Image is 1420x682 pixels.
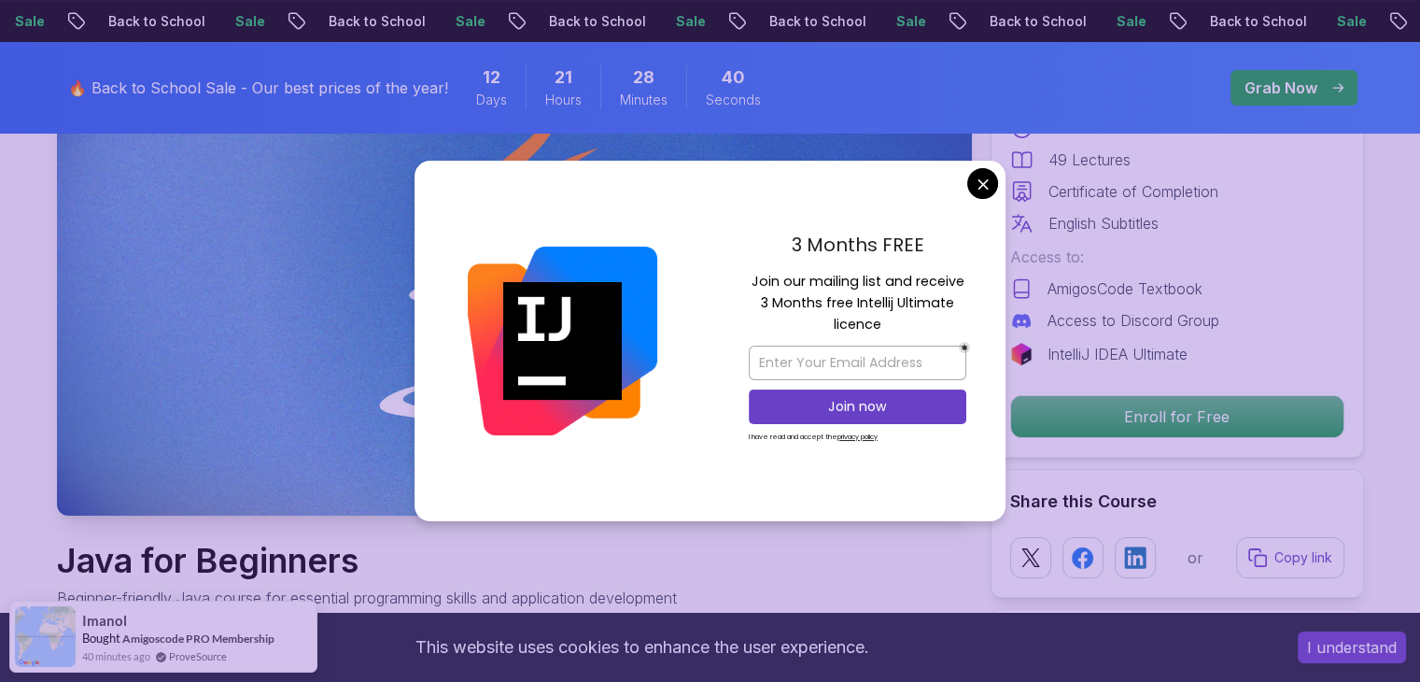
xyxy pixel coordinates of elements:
[1011,396,1343,437] p: Enroll for Free
[82,631,120,646] span: Bought
[1322,12,1382,31] p: Sale
[169,648,227,664] a: ProveSource
[441,12,500,31] p: Sale
[483,64,500,91] span: 12 Days
[1048,180,1218,203] p: Certificate of Completion
[1047,277,1202,300] p: AmigosCode Textbook
[1048,212,1159,234] p: English Subtitles
[1047,343,1188,365] p: IntelliJ IDEA Ultimate
[706,91,761,109] span: Seconds
[1048,149,1131,171] p: 49 Lectures
[82,648,150,664] span: 40 minutes ago
[975,12,1102,31] p: Back to School
[82,613,127,629] span: Imanol
[555,64,572,91] span: 21 Hours
[1236,537,1344,578] button: Copy link
[314,12,441,31] p: Back to School
[122,632,274,646] a: Amigoscode PRO Membership
[1188,547,1203,569] p: or
[534,12,661,31] p: Back to School
[1102,12,1161,31] p: Sale
[476,91,507,109] span: Days
[1298,632,1406,663] button: Accept cookies
[1195,12,1322,31] p: Back to School
[881,12,941,31] p: Sale
[1274,548,1332,567] p: Copy link
[633,64,654,91] span: 28 Minutes
[57,587,677,609] p: Beginner-friendly Java course for essential programming skills and application development
[661,12,721,31] p: Sale
[93,12,220,31] p: Back to School
[57,542,677,579] h1: Java for Beginners
[754,12,881,31] p: Back to School
[14,627,1270,668] div: This website uses cookies to enhance the user experience.
[68,77,448,99] p: 🔥 Back to School Sale - Our best prices of the year!
[57,1,972,516] img: java-for-beginners_thumbnail
[220,12,280,31] p: Sale
[620,91,668,109] span: Minutes
[1047,309,1219,332] p: Access to Discord Group
[15,606,76,667] img: provesource social proof notification image
[1010,395,1344,438] button: Enroll for Free
[1010,343,1033,365] img: jetbrains logo
[1010,246,1344,268] p: Access to:
[545,91,582,109] span: Hours
[1010,489,1344,515] h2: Share this Course
[722,64,745,91] span: 40 Seconds
[1244,77,1317,99] p: Grab Now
